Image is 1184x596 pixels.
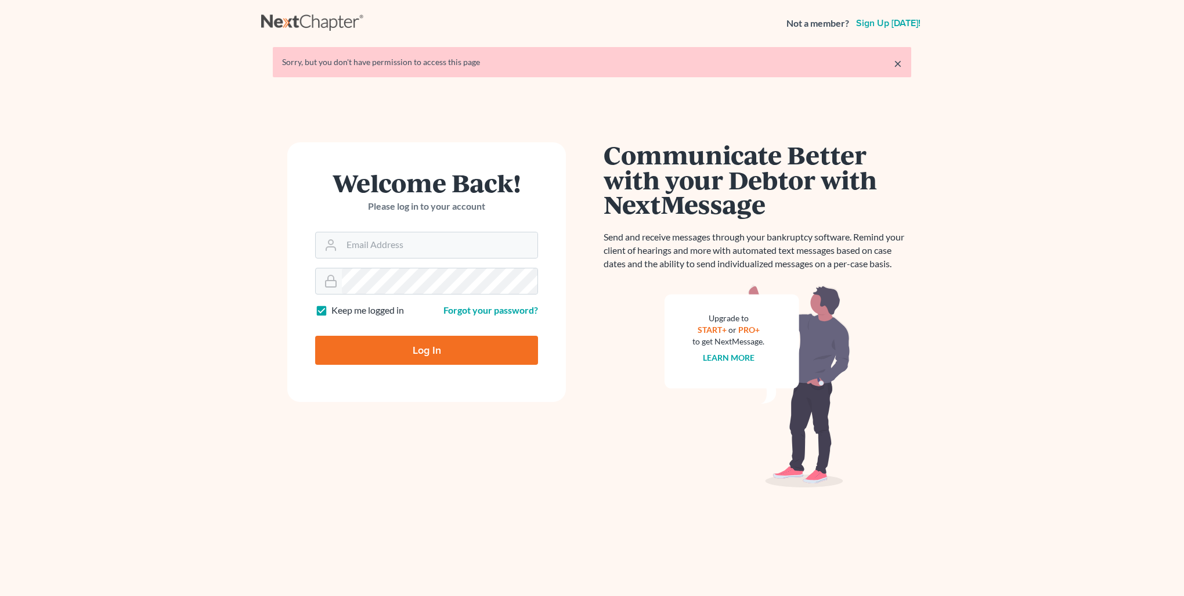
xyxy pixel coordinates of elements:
[315,200,538,213] p: Please log in to your account
[665,285,850,488] img: nextmessage_bg-59042aed3d76b12b5cd301f8e5b87938c9018125f34e5fa2b7a6b67550977c72.svg
[315,170,538,195] h1: Welcome Back!
[342,232,537,258] input: Email Address
[728,325,737,335] span: or
[854,19,923,28] a: Sign up [DATE]!
[703,353,755,362] a: Learn more
[443,304,538,315] a: Forgot your password?
[692,313,764,324] div: Upgrade to
[331,304,404,317] label: Keep me logged in
[738,325,760,335] a: PRO+
[604,231,911,271] p: Send and receive messages through your bankruptcy software. Remind your client of hearings and mo...
[315,336,538,365] input: Log In
[786,17,849,30] strong: Not a member?
[698,325,727,335] a: START+
[692,336,764,347] div: to get NextMessage.
[894,56,902,70] a: ×
[604,142,911,217] h1: Communicate Better with your Debtor with NextMessage
[282,56,902,68] div: Sorry, but you don't have permission to access this page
